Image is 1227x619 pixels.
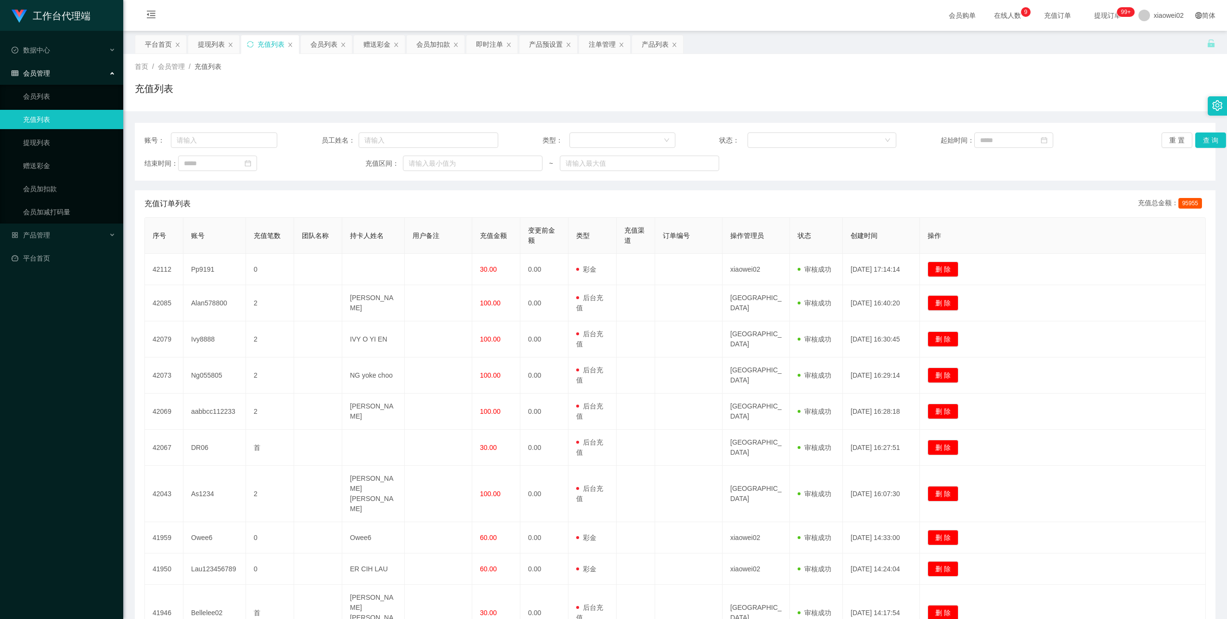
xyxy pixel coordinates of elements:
[145,254,183,285] td: 42112
[1207,39,1215,48] i: 图标: unlock
[843,357,920,394] td: [DATE] 16:29:14
[12,69,50,77] span: 会员管理
[843,430,920,466] td: [DATE] 16:27:51
[480,232,507,239] span: 充值金额
[928,440,958,455] button: 删 除
[189,63,191,70] span: /
[1195,12,1202,19] i: 图标: global
[663,232,690,239] span: 订单编号
[1041,137,1047,144] i: 图标: calendar
[342,357,405,394] td: NG yoke choo
[23,110,116,129] a: 充值列表
[529,35,563,53] div: 产品预设置
[359,132,498,148] input: 请输入
[246,394,294,430] td: 2
[12,10,27,23] img: logo.9652507e.png
[480,534,497,541] span: 60.00
[624,226,645,244] span: 充值渠道
[322,135,359,145] span: 员工姓名：
[576,232,590,239] span: 类型
[12,231,50,239] span: 产品管理
[183,466,246,522] td: As1234
[719,135,748,145] span: 状态：
[798,609,831,617] span: 审核成功
[245,160,251,167] i: 图标: calendar
[798,265,831,273] span: 审核成功
[520,357,568,394] td: 0.00
[246,321,294,357] td: 2
[520,430,568,466] td: 0.00
[1117,7,1135,17] sup: 973
[254,232,281,239] span: 充值笔数
[12,46,50,54] span: 数据中心
[843,285,920,321] td: [DATE] 16:40:20
[145,553,183,585] td: 41950
[723,430,790,466] td: [GEOGRAPHIC_DATA]
[183,394,246,430] td: aabbcc112233
[183,254,246,285] td: Pp9191
[12,12,90,19] a: 工作台代理端
[798,335,831,343] span: 审核成功
[520,394,568,430] td: 0.00
[144,158,178,169] span: 结束时间：
[12,70,18,77] i: 图标: table
[798,534,831,541] span: 审核成功
[158,63,185,70] span: 会员管理
[798,299,831,307] span: 审核成功
[171,132,277,148] input: 请输入
[1178,198,1202,209] span: 95955
[928,530,958,545] button: 删 除
[589,35,616,53] div: 注单管理
[928,232,941,239] span: 操作
[1089,12,1126,19] span: 提现订单
[23,133,116,152] a: 提现列表
[416,35,450,53] div: 会员加扣款
[642,35,669,53] div: 产品列表
[342,553,405,585] td: ER CIH LAU
[258,35,284,53] div: 充值列表
[145,35,172,53] div: 平台首页
[287,42,293,48] i: 图标: close
[12,232,18,238] i: 图标: appstore-o
[723,321,790,357] td: [GEOGRAPHIC_DATA]
[342,321,405,357] td: IVY O YI EN
[33,0,90,31] h1: 工作台代理端
[175,42,181,48] i: 图标: close
[576,330,603,348] span: 后台充值
[542,135,569,145] span: 类型：
[342,285,405,321] td: [PERSON_NAME]
[246,553,294,585] td: 0
[928,561,958,577] button: 删 除
[393,42,399,48] i: 图标: close
[576,402,603,420] span: 后台充值
[1162,132,1192,148] button: 重 置
[723,394,790,430] td: [GEOGRAPHIC_DATA]
[183,522,246,553] td: Owee6
[191,232,205,239] span: 账号
[480,408,501,415] span: 100.00
[183,321,246,357] td: Ivy8888
[506,42,512,48] i: 图标: close
[528,226,555,244] span: 变更前金额
[480,265,497,273] span: 30.00
[198,35,225,53] div: 提现列表
[520,466,568,522] td: 0.00
[843,522,920,553] td: [DATE] 14:33:00
[928,404,958,419] button: 删 除
[576,366,603,384] span: 后台充值
[23,202,116,222] a: 会员加减打码量
[928,331,958,347] button: 删 除
[928,295,958,311] button: 删 除
[183,553,246,585] td: Lau123456789
[310,35,337,53] div: 会员列表
[730,232,764,239] span: 操作管理员
[723,357,790,394] td: [GEOGRAPHIC_DATA]
[183,430,246,466] td: DR06
[798,444,831,451] span: 审核成功
[1212,100,1223,111] i: 图标: setting
[144,198,191,210] span: 充值订单列表
[885,137,891,144] i: 图标: down
[145,394,183,430] td: 42069
[1138,198,1206,210] div: 充值总金额：
[843,466,920,522] td: [DATE] 16:07:30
